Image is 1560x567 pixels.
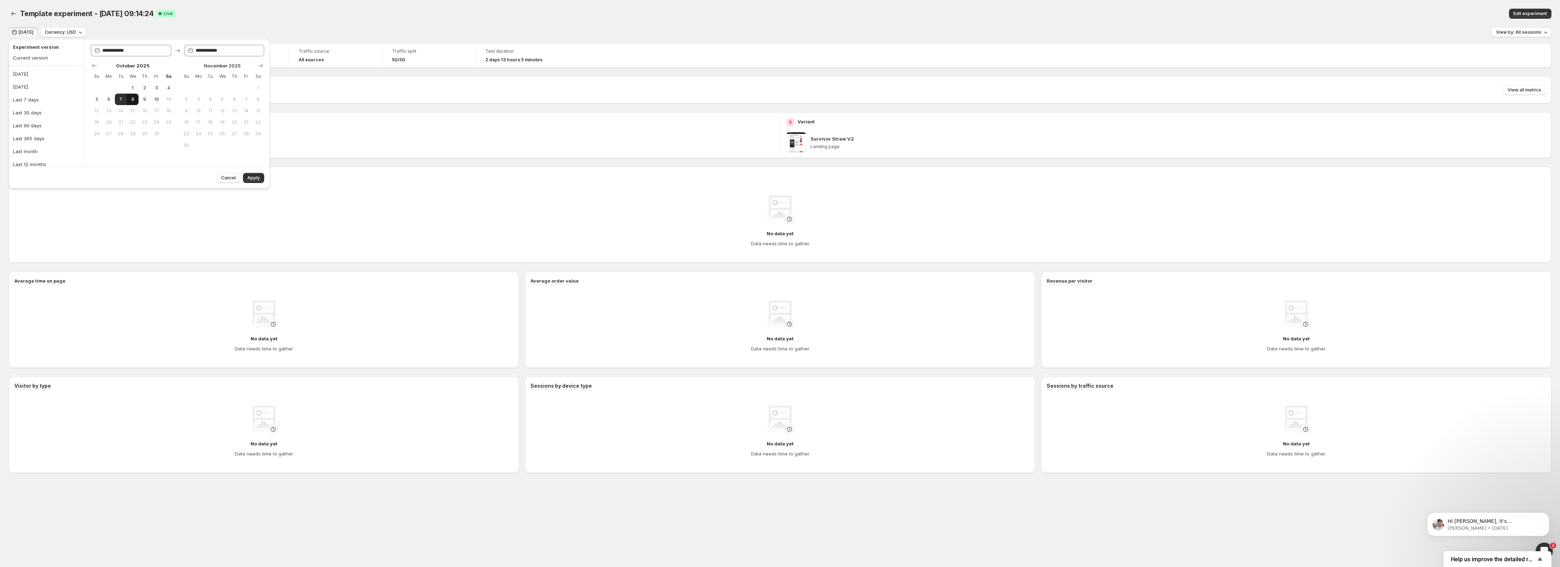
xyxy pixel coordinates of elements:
span: 22 [255,119,261,125]
span: Live [164,11,173,16]
span: 8 [255,96,261,102]
h4: No data yet [767,335,794,342]
button: Thursday October 9 2025 [139,94,150,105]
span: Template experiment - [DATE] 09:14:24 [20,9,154,18]
h3: Average order value [531,277,579,284]
button: Last 90 days [11,120,83,131]
p: Survivor Straw V2 [811,135,854,142]
th: Wednesday [127,71,139,82]
a: Test duration2 days 13 hours 5 minutes [485,48,559,63]
span: 13 [106,108,112,114]
button: Tuesday November 4 2025 [204,94,216,105]
button: View by: All sessions [1492,27,1551,37]
th: Monday [103,71,115,82]
img: No data yet [249,301,278,329]
h4: No data yet [767,230,794,237]
button: Saturday October 25 2025 [163,117,174,128]
span: 24 [154,119,160,125]
span: Traffic source [299,48,372,54]
img: No data yet [766,406,794,434]
th: Thursday [139,71,150,82]
h4: Data needs time to gather [751,450,809,457]
button: Monday November 3 2025 [192,94,204,105]
h4: No data yet [251,440,277,447]
button: Tuesday October 21 2025 [115,117,127,128]
span: Mo [106,74,112,79]
div: Last month [13,148,38,155]
button: Friday November 7 2025 [240,94,252,105]
button: Wednesday October 15 2025 [127,105,139,117]
button: Thursday November 27 2025 [228,128,240,140]
span: 14 [118,108,124,114]
button: Saturday November 1 2025 [252,82,264,94]
span: 11 [165,96,172,102]
button: View all metrics [1503,85,1546,95]
button: Show previous month, September 2025 [89,61,99,71]
span: 24 [195,131,201,137]
span: Edit experiment [1513,11,1547,16]
span: 30 [183,142,190,148]
span: Su [183,74,190,79]
div: Last 30 days [13,109,42,116]
span: Th [141,74,148,79]
button: Monday November 17 2025 [192,117,204,128]
button: Friday November 28 2025 [240,128,252,140]
button: Wednesday October 29 2025 [127,128,139,140]
span: Sa [165,74,172,79]
button: Sunday October 5 2025 [91,94,103,105]
button: Friday November 21 2025 [240,117,252,128]
span: Th [231,74,237,79]
h4: Data needs time to gather [235,450,293,457]
span: 8 [130,96,136,102]
button: Friday October 31 2025 [151,128,163,140]
span: 19 [219,119,225,125]
p: Landing page [811,144,1546,150]
button: Sunday November 9 2025 [181,105,192,117]
h4: Data needs time to gather [1267,450,1326,457]
button: Sunday October 26 2025 [91,128,103,140]
span: 12 [94,108,100,114]
h2: Experiment version [13,43,78,51]
span: 27 [106,131,112,137]
button: Monday October 20 2025 [103,117,115,128]
span: 16 [183,119,190,125]
span: 5 [94,96,100,102]
span: [DATE] [19,29,33,35]
button: Friday November 14 2025 [240,105,252,117]
span: We [130,74,136,79]
span: 12 [219,108,225,114]
span: 21 [118,119,124,125]
button: Friday October 3 2025 [151,82,163,94]
span: Currency: USD [45,29,76,35]
button: Wednesday October 1 2025 [127,82,139,94]
iframe: Intercom live chat [1536,543,1553,560]
span: Test duration [485,48,559,54]
span: 7 [243,96,249,102]
h4: Data needs time to gather [235,345,293,352]
button: Saturday November 22 2025 [252,117,264,128]
button: Last month [11,146,83,157]
span: 3 [154,85,160,91]
img: Survivor Straw V2 [786,132,806,152]
a: Traffic split50/50 [392,48,465,63]
span: 6 [231,96,237,102]
span: 26 [219,131,225,137]
th: Sunday [181,71,192,82]
span: 11 [207,108,213,114]
div: [DATE] [13,70,28,77]
span: Fr [243,74,249,79]
span: 14 [243,108,249,114]
span: 4 [207,96,213,102]
span: 7 [118,96,124,102]
iframe: Intercom notifications message [1416,497,1560,548]
button: Wednesday November 26 2025 [216,128,228,140]
button: Sunday November 16 2025 [181,117,192,128]
span: 2 [1550,543,1556,548]
span: 50/50 [392,57,405,63]
span: 9 [141,96,148,102]
span: 27 [231,131,237,137]
h4: No data yet [1283,440,1310,447]
button: Sunday October 12 2025 [91,105,103,117]
img: No data yet [1282,406,1311,434]
h3: Revenue per visitor [1047,277,1093,284]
